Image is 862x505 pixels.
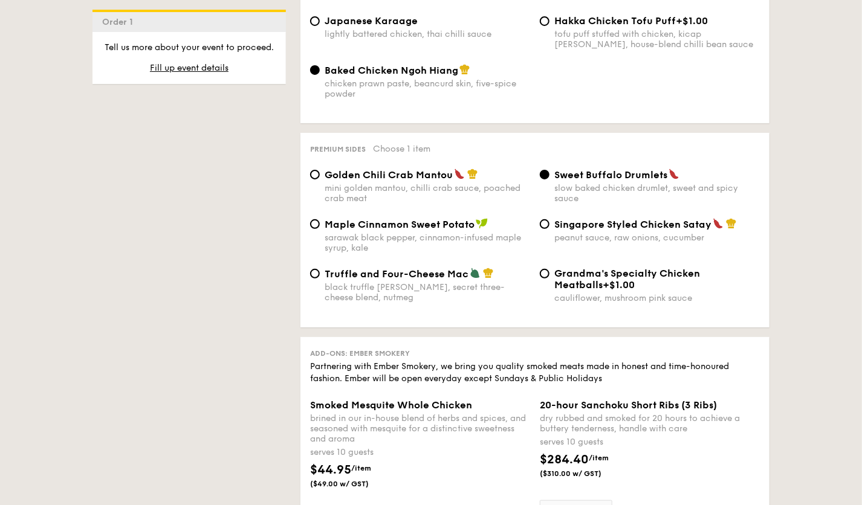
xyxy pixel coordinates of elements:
input: Sweet Buffalo Drumletsslow baked chicken drumlet, sweet and spicy sauce [540,170,549,179]
span: /item [589,454,609,462]
input: Hakka Chicken Tofu Puff+$1.00tofu puff stuffed with chicken, kicap [PERSON_NAME], house-blend chi... [540,16,549,26]
input: Maple Cinnamon Sweet Potatosarawak black pepper, cinnamon-infused maple syrup, kale [310,219,320,229]
img: icon-spicy.37a8142b.svg [713,218,724,229]
span: +$1.00 [676,15,708,27]
img: icon-vegetarian.fe4039eb.svg [470,268,481,278]
span: Fill up event details [150,63,228,73]
div: lightly battered chicken, thai chilli sauce [325,29,530,39]
img: icon-chef-hat.a58ddaea.svg [459,64,470,75]
span: Truffle and Four-Cheese Mac [325,268,468,280]
span: 20-hour Sanchoku Short Ribs (3 Ribs) [540,399,717,411]
input: Golden Chili Crab Mantoumini golden mantou, chilli crab sauce, poached crab meat [310,170,320,179]
span: $44.95 [310,463,351,477]
input: Truffle and Four-Cheese Macblack truffle [PERSON_NAME], secret three-cheese blend, nutmeg [310,269,320,278]
span: Premium sides [310,145,366,153]
span: Singapore Styled Chicken Satay [554,219,711,230]
span: Order 1 [102,17,138,27]
div: black truffle [PERSON_NAME], secret three-cheese blend, nutmeg [325,282,530,303]
span: Baked Chicken Ngoh Hiang [325,65,458,76]
input: Japanese Karaagelightly battered chicken, thai chilli sauce [310,16,320,26]
div: peanut sauce, raw onions, cucumber [554,233,760,243]
span: ($310.00 w/ GST) [540,469,622,478]
span: Golden Chili Crab Mantou [325,169,453,181]
span: Japanese Karaage [325,15,418,27]
img: icon-chef-hat.a58ddaea.svg [467,169,478,179]
img: icon-chef-hat.a58ddaea.svg [483,268,494,278]
div: brined in our in-house blend of herbs and spices, and seasoned with mesquite for a distinctive sw... [310,413,530,444]
div: cauliflower, mushroom pink sauce [554,293,760,303]
div: chicken prawn paste, beancurd skin, five-spice powder [325,79,530,99]
div: serves 10 guests [310,446,530,458]
input: Singapore Styled Chicken Sataypeanut sauce, raw onions, cucumber [540,219,549,229]
span: Grandma's Specialty Chicken Meatballs [554,268,700,291]
div: mini golden mantou, chilli crab sauce, poached crab meat [325,183,530,204]
span: Smoked Mesquite Whole Chicken [310,399,472,411]
div: serves 10 guests [540,436,760,448]
span: Choose 1 item [373,144,430,154]
span: ($49.00 w/ GST) [310,479,392,489]
div: slow baked chicken drumlet, sweet and spicy sauce [554,183,760,204]
img: icon-chef-hat.a58ddaea.svg [726,218,737,229]
p: Tell us more about your event to proceed. [102,42,276,54]
img: icon-vegan.f8ff3823.svg [476,218,488,229]
img: icon-spicy.37a8142b.svg [669,169,679,179]
input: Grandma's Specialty Chicken Meatballs+$1.00cauliflower, mushroom pink sauce [540,269,549,278]
div: dry rubbed and smoked for 20 hours to achieve a buttery tenderness, handle with care [540,413,760,434]
span: $284.40 [540,452,589,467]
span: Hakka Chicken Tofu Puff [554,15,676,27]
div: Partnering with Ember Smokery, we bring you quality smoked meats made in honest and time-honoured... [310,361,760,385]
div: sarawak black pepper, cinnamon-infused maple syrup, kale [325,233,530,253]
span: /item [351,464,371,472]
span: Add-ons: Ember Smokery [310,349,410,358]
span: Sweet Buffalo Drumlets [554,169,667,181]
div: tofu puff stuffed with chicken, kicap [PERSON_NAME], house-blend chilli bean sauce [554,29,760,50]
span: Maple Cinnamon Sweet Potato [325,219,475,230]
input: Baked Chicken Ngoh Hiangchicken prawn paste, beancurd skin, five-spice powder [310,65,320,75]
span: +$1.00 [603,279,635,291]
img: icon-spicy.37a8142b.svg [454,169,465,179]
